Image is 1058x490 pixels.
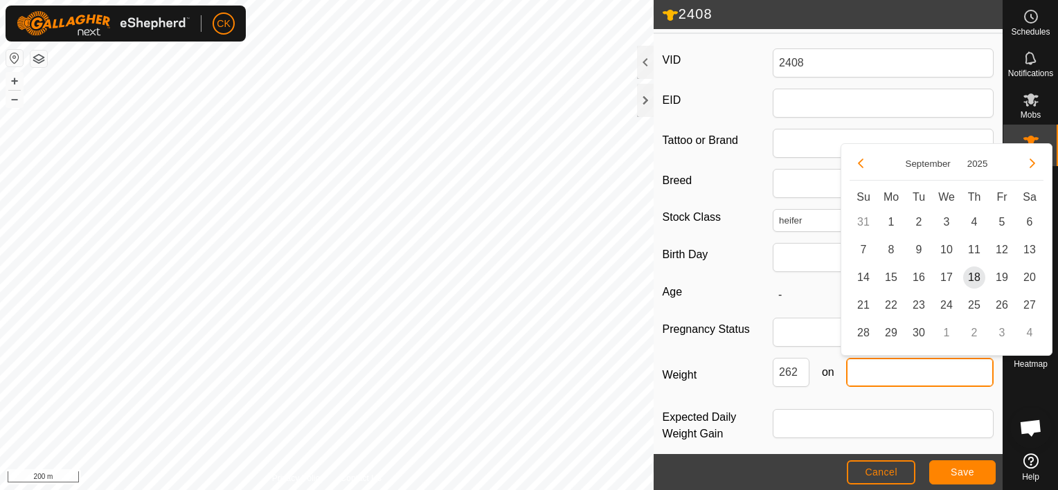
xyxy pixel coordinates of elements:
button: Previous Month [850,152,872,174]
button: – [6,91,23,107]
button: + [6,73,23,89]
button: Next Month [1021,152,1043,174]
span: 8 [880,239,902,261]
a: Help [1003,448,1058,487]
span: 6 [1019,211,1041,233]
span: CK [217,17,230,31]
button: Choose Year [962,155,994,171]
td: 16 [905,264,933,291]
span: 12 [991,239,1013,261]
div: Choose Date [841,143,1052,356]
td: 3 [933,208,960,236]
td: 14 [850,264,877,291]
label: Stock Class [663,209,773,226]
span: on [809,364,846,381]
span: Cancel [865,466,897,478]
td: 19 [988,264,1016,291]
span: 10 [935,239,958,261]
span: Th [968,191,981,203]
td: 20 [1016,264,1043,291]
button: Choose Month [900,155,956,171]
a: Privacy Policy [272,472,324,484]
span: 23 [908,294,930,316]
td: 10 [933,236,960,264]
td: 28 [850,319,877,347]
span: 2 [908,211,930,233]
td: 30 [905,319,933,347]
span: 25 [963,294,985,316]
td: 26 [988,291,1016,319]
td: 12 [988,236,1016,264]
td: 3 [988,319,1016,347]
td: 23 [905,291,933,319]
span: 9 [908,239,930,261]
span: Fr [996,191,1007,203]
span: 24 [935,294,958,316]
span: 28 [852,322,875,344]
span: 1 [880,211,902,233]
td: 13 [1016,236,1043,264]
td: 6 [1016,208,1043,236]
span: 16 [908,266,930,289]
label: Weight [663,358,773,392]
label: EID [663,89,773,112]
button: Reset Map [6,50,23,66]
label: Birth Day [663,243,773,266]
span: 29 [880,322,902,344]
span: Sa [1023,191,1037,203]
span: Help [1022,473,1039,481]
span: 4 [963,211,985,233]
span: Mobs [1021,111,1041,119]
td: 4 [960,208,988,236]
span: Heatmap [1014,360,1048,368]
label: Pregnancy Status [663,318,773,341]
td: 17 [933,264,960,291]
label: VID [663,48,773,72]
button: Save [929,460,996,484]
h2: 2408 [662,6,1003,24]
label: Age [663,283,773,301]
span: 27 [1019,294,1041,316]
label: Expected Daily Weight Gain [663,409,773,442]
span: 11 [963,239,985,261]
label: Tattoo or Brand [663,129,773,152]
a: Contact Us [341,472,382,484]
span: Notifications [1008,69,1053,78]
td: 1 [933,319,960,347]
span: 20 [1019,266,1041,289]
td: 18 [960,264,988,291]
span: Tu [913,191,925,203]
span: 22 [880,294,902,316]
span: 15 [880,266,902,289]
td: 7 [850,236,877,264]
span: 18 [963,266,985,289]
span: 21 [852,294,875,316]
td: 31 [850,208,877,236]
span: 17 [935,266,958,289]
span: Schedules [1011,28,1050,36]
label: Breed [663,169,773,192]
input: heifer [773,210,965,231]
td: 9 [905,236,933,264]
td: 2 [905,208,933,236]
td: 27 [1016,291,1043,319]
td: 2 [960,319,988,347]
span: 19 [991,266,1013,289]
button: Map Layers [30,51,47,67]
td: 8 [877,236,905,264]
span: Save [951,466,974,478]
button: Cancel [847,460,915,484]
td: 5 [988,208,1016,236]
span: Su [857,191,870,203]
span: Mo [884,191,899,203]
span: 7 [852,239,875,261]
td: 24 [933,291,960,319]
td: 22 [877,291,905,319]
td: 21 [850,291,877,319]
td: 29 [877,319,905,347]
span: 5 [991,211,1013,233]
img: Gallagher Logo [17,11,190,36]
span: We [938,191,955,203]
td: 25 [960,291,988,319]
span: 13 [1019,239,1041,261]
